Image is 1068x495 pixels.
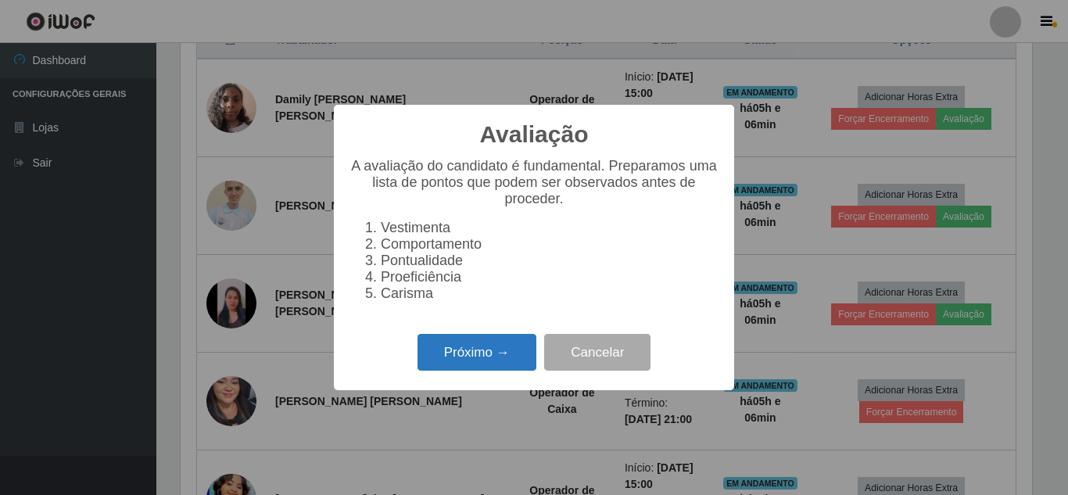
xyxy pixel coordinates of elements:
[544,334,650,371] button: Cancelar
[381,253,719,269] li: Pontualidade
[381,236,719,253] li: Comportamento
[381,269,719,285] li: Proeficiência
[418,334,536,371] button: Próximo →
[349,158,719,207] p: A avaliação do candidato é fundamental. Preparamos uma lista de pontos que podem ser observados a...
[381,220,719,236] li: Vestimenta
[480,120,589,149] h2: Avaliação
[381,285,719,302] li: Carisma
